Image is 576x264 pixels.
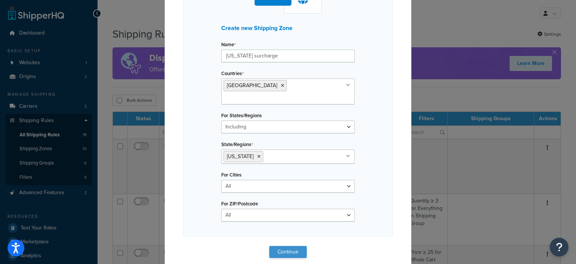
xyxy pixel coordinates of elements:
span: [GEOGRAPHIC_DATA] [227,81,277,89]
span: [US_STATE] [227,152,253,160]
button: Continue [269,246,307,258]
label: Countries [221,71,244,77]
label: For States/Regions [221,113,262,118]
label: State/Regions [221,142,253,148]
label: For ZIP/Postcode [221,201,258,207]
label: For Cities [221,172,241,178]
button: Open Resource Center [550,238,568,256]
label: Name [221,42,236,48]
h3: Create new Shipping Zone [221,25,355,32]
